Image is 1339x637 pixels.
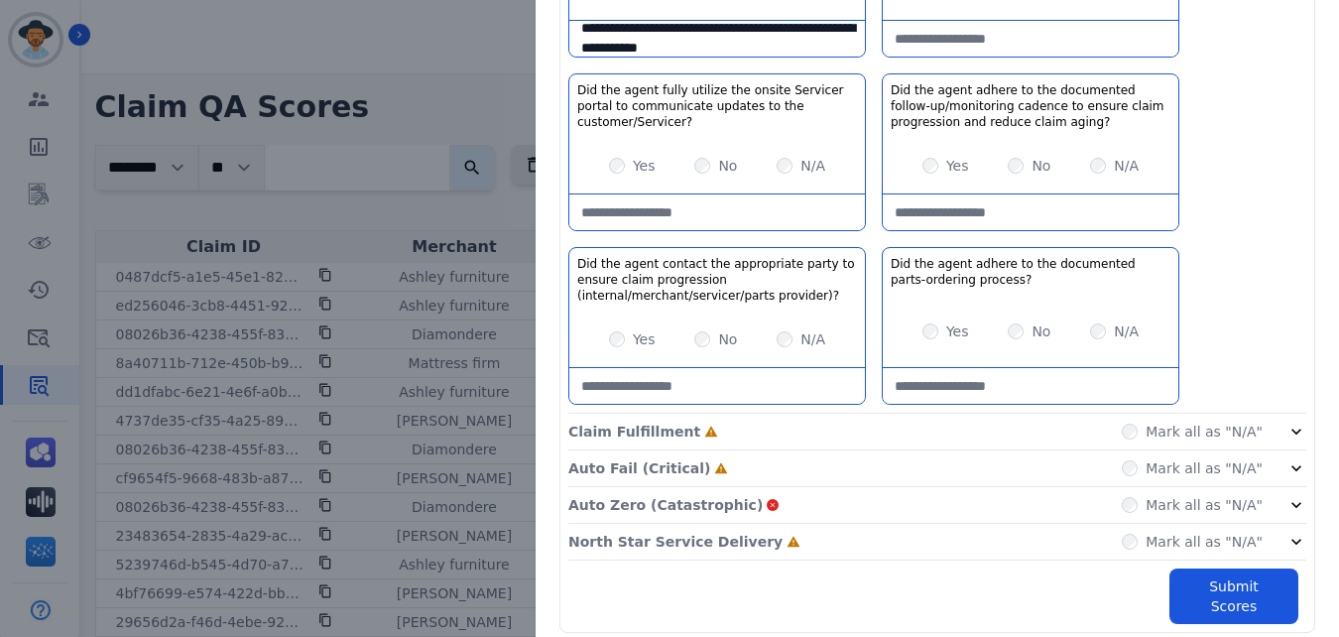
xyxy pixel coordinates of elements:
[891,82,1170,130] h3: Did the agent adhere to the documented follow-up/monitoring cadence to ensure claim progression a...
[577,256,857,304] h3: Did the agent contact the appropriate party to ensure claim progression (internal/merchant/servic...
[718,329,737,349] label: No
[800,329,825,349] label: N/A
[891,256,1170,288] h3: Did the agent adhere to the documented parts-ordering process?
[1114,321,1139,341] label: N/A
[568,422,700,442] p: Claim Fulfillment
[800,156,825,176] label: N/A
[633,329,656,349] label: Yes
[1169,569,1298,624] button: Submit Scores
[1146,422,1263,442] label: Mark all as "N/A"
[568,532,783,552] p: North Star Service Delivery
[1032,156,1050,176] label: No
[568,495,763,515] p: Auto Zero (Catastrophic)
[568,458,710,478] p: Auto Fail (Critical)
[1146,532,1263,552] label: Mark all as "N/A"
[718,156,737,176] label: No
[946,156,969,176] label: Yes
[633,156,656,176] label: Yes
[1146,495,1263,515] label: Mark all as "N/A"
[946,321,969,341] label: Yes
[1114,156,1139,176] label: N/A
[1146,458,1263,478] label: Mark all as "N/A"
[1032,321,1050,341] label: No
[577,82,857,130] h3: Did the agent fully utilize the onsite Servicer portal to communicate updates to the customer/Ser...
